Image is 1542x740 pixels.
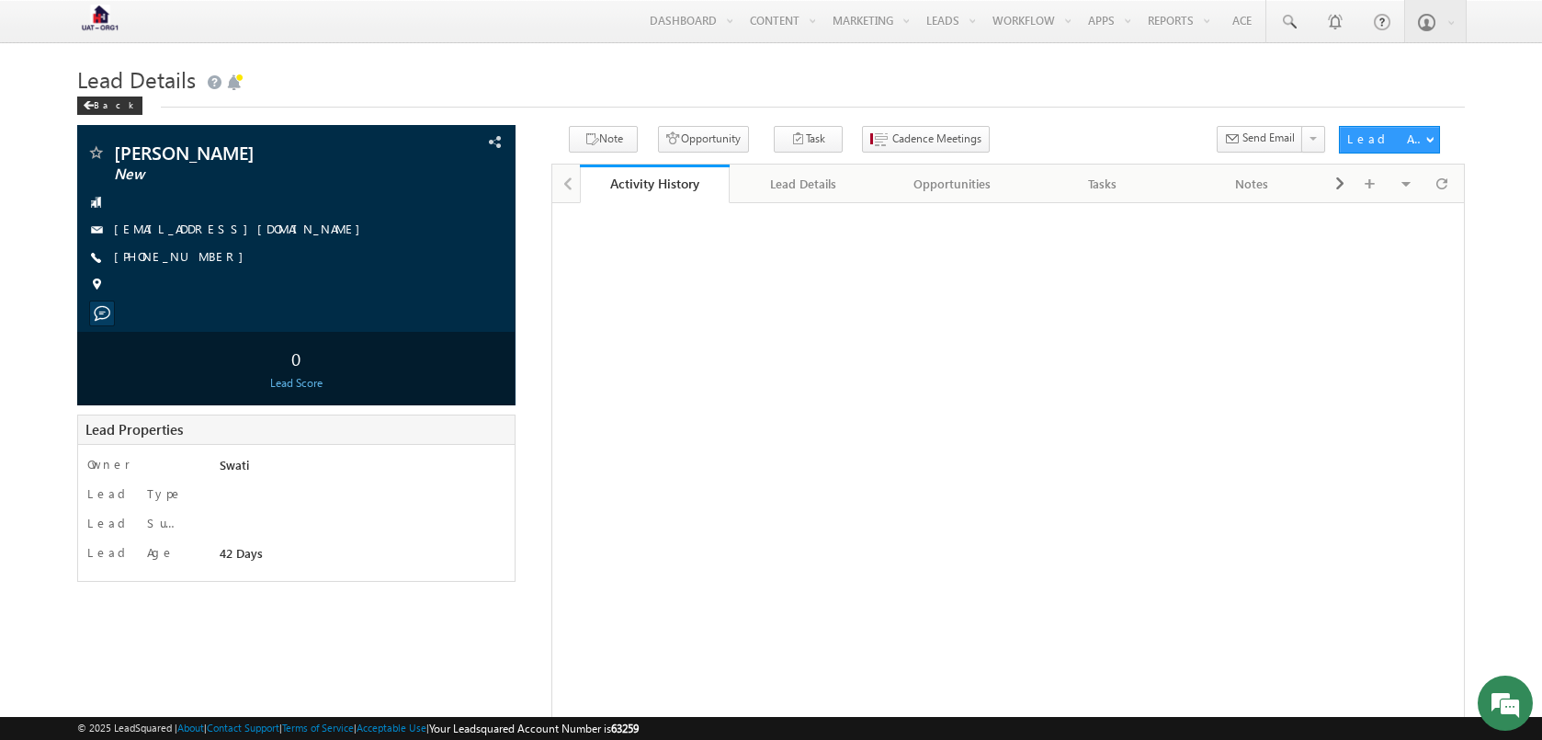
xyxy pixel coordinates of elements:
button: Lead Actions [1339,126,1440,154]
a: Acceptable Use [357,722,426,734]
span: Cadence Meetings [892,131,981,147]
button: Task [774,126,843,153]
a: Activity History [580,165,730,203]
a: Opportunities [879,165,1028,203]
span: Send Email [1242,130,1295,146]
span: Swati [220,457,249,472]
span: © 2025 LeadSquared | | | | | [77,720,639,737]
button: Send Email [1217,126,1303,153]
div: Activity History [594,175,716,192]
div: Lead Score [82,375,511,392]
label: Lead Type [87,485,183,502]
span: Lead Properties [85,420,183,438]
div: 42 Days [215,544,500,570]
a: Lead Details [730,165,879,203]
div: Notes [1192,173,1310,195]
button: Cadence Meetings [862,126,990,153]
div: 0 [82,341,511,375]
a: Notes [1177,165,1327,203]
span: Lead Details [77,64,196,94]
span: [PHONE_NUMBER] [114,248,253,267]
a: About [177,722,204,734]
button: Note [569,126,638,153]
a: Contact Support [207,722,279,734]
a: Tasks [1028,165,1178,203]
span: Your Leadsquared Account Number is [429,722,639,735]
span: 63259 [611,722,639,735]
div: Lead Actions [1347,131,1425,147]
a: Terms of Service [282,722,354,734]
div: Back [77,97,142,115]
label: Lead Sub Source [87,515,193,531]
label: Owner [87,456,130,472]
div: Lead Details [744,173,863,195]
a: Back [77,96,152,111]
span: New [114,165,387,184]
a: [EMAIL_ADDRESS][DOMAIN_NAME] [114,221,369,236]
label: Lead Age [87,544,175,561]
div: Opportunities [893,173,1012,195]
span: [PERSON_NAME] [114,143,387,162]
img: Custom Logo [77,5,123,37]
div: Tasks [1043,173,1162,195]
button: Opportunity [658,126,749,153]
